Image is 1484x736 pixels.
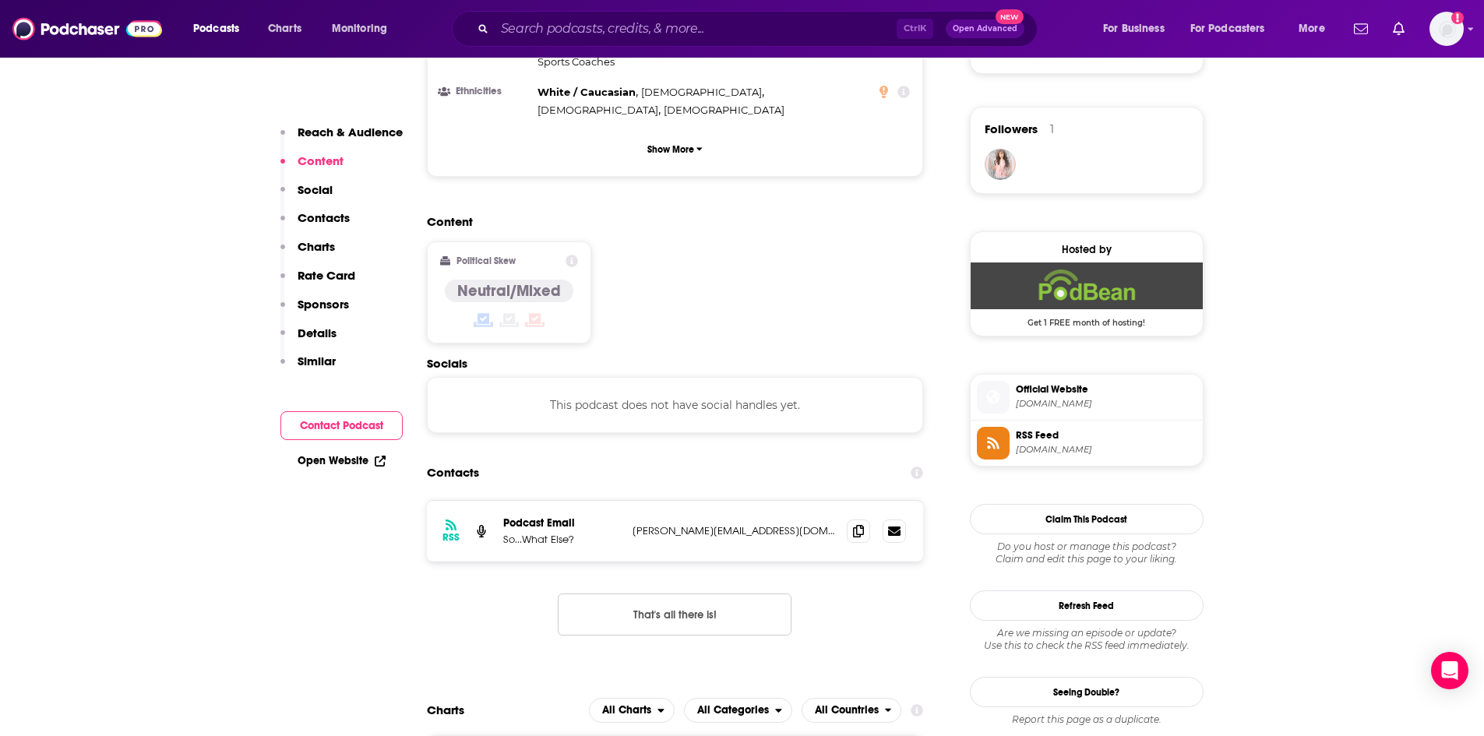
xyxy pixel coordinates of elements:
[280,182,333,211] button: Social
[971,243,1203,256] div: Hosted by
[977,427,1197,460] a: RSS Feed[DOMAIN_NAME]
[280,268,355,297] button: Rate Card
[970,541,1204,553] span: Do you host or manage this podcast?
[280,125,403,153] button: Reach & Audience
[970,590,1204,621] button: Refresh Feed
[280,153,344,182] button: Content
[985,149,1016,180] img: eugeniatumanova
[1451,12,1464,24] svg: Add a profile image
[633,524,835,537] p: [PERSON_NAME][EMAIL_ADDRESS][DOMAIN_NAME]
[298,210,350,225] p: Contacts
[1016,428,1197,442] span: RSS Feed
[1016,444,1197,456] span: feed.podbean.com
[298,354,336,368] p: Similar
[298,326,337,340] p: Details
[467,11,1052,47] div: Search podcasts, credits, & more...
[280,326,337,354] button: Details
[280,411,403,440] button: Contact Podcast
[332,18,387,40] span: Monitoring
[970,713,1204,726] div: Report this page as a duplicate.
[647,144,694,155] p: Show More
[897,19,933,39] span: Ctrl K
[440,135,911,164] button: Show More
[1429,12,1464,46] button: Show profile menu
[495,16,897,41] input: Search podcasts, credits, & more...
[1299,18,1325,40] span: More
[427,356,924,371] h2: Socials
[298,297,349,312] p: Sponsors
[280,239,335,268] button: Charts
[971,309,1203,328] span: Get 1 FREE month of hosting!
[1429,12,1464,46] span: Logged in as BenLaurro
[664,104,784,116] span: [DEMOGRAPHIC_DATA]
[1348,16,1374,42] a: Show notifications dropdown
[538,83,638,101] span: ,
[953,25,1017,33] span: Open Advanced
[280,210,350,239] button: Contacts
[946,19,1024,38] button: Open AdvancedNew
[456,255,516,266] h2: Political Skew
[697,705,769,716] span: All Categories
[538,86,636,98] span: White / Caucasian
[985,121,1038,136] span: Followers
[298,268,355,283] p: Rate Card
[1092,16,1184,41] button: open menu
[970,504,1204,534] button: Claim This Podcast
[971,262,1203,309] img: Podbean Deal: Get 1 FREE month of hosting!
[1180,16,1288,41] button: open menu
[12,14,162,44] img: Podchaser - Follow, Share and Rate Podcasts
[321,16,407,41] button: open menu
[268,18,301,40] span: Charts
[970,541,1204,565] div: Claim and edit this page to your liking.
[1429,12,1464,46] img: User Profile
[602,705,651,716] span: All Charts
[298,182,333,197] p: Social
[538,104,658,116] span: [DEMOGRAPHIC_DATA]
[193,18,239,40] span: Podcasts
[280,354,336,382] button: Similar
[427,703,464,717] h2: Charts
[815,705,879,716] span: All Countries
[971,262,1203,326] a: Podbean Deal: Get 1 FREE month of hosting!
[802,698,902,723] button: open menu
[558,593,791,636] button: Nothing here.
[503,533,620,546] p: So...What Else?
[182,16,259,41] button: open menu
[427,458,479,488] h2: Contacts
[589,698,675,723] button: open menu
[1431,652,1468,689] div: Open Intercom Messenger
[457,281,561,301] h4: Neutral/Mixed
[684,698,792,723] h2: Categories
[538,101,661,119] span: ,
[970,677,1204,707] a: Seeing Double?
[684,698,792,723] button: open menu
[280,297,349,326] button: Sponsors
[440,86,531,97] h3: Ethnicities
[298,125,403,139] p: Reach & Audience
[641,83,764,101] span: ,
[1190,18,1265,40] span: For Podcasters
[298,239,335,254] p: Charts
[538,55,615,68] span: Sports Coaches
[298,153,344,168] p: Content
[442,531,460,544] h3: RSS
[1103,18,1165,40] span: For Business
[589,698,675,723] h2: Platforms
[1387,16,1411,42] a: Show notifications dropdown
[427,214,911,229] h2: Content
[802,698,902,723] h2: Countries
[1288,16,1345,41] button: open menu
[1050,122,1054,136] div: 1
[977,381,1197,414] a: Official Website[DOMAIN_NAME]
[641,86,762,98] span: [DEMOGRAPHIC_DATA]
[1016,398,1197,410] span: sowhatelse.podbean.com
[1016,382,1197,396] span: Official Website
[503,516,620,530] p: Podcast Email
[258,16,311,41] a: Charts
[996,9,1024,24] span: New
[298,454,386,467] a: Open Website
[970,627,1204,652] div: Are we missing an episode or update? Use this to check the RSS feed immediately.
[427,377,924,433] div: This podcast does not have social handles yet.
